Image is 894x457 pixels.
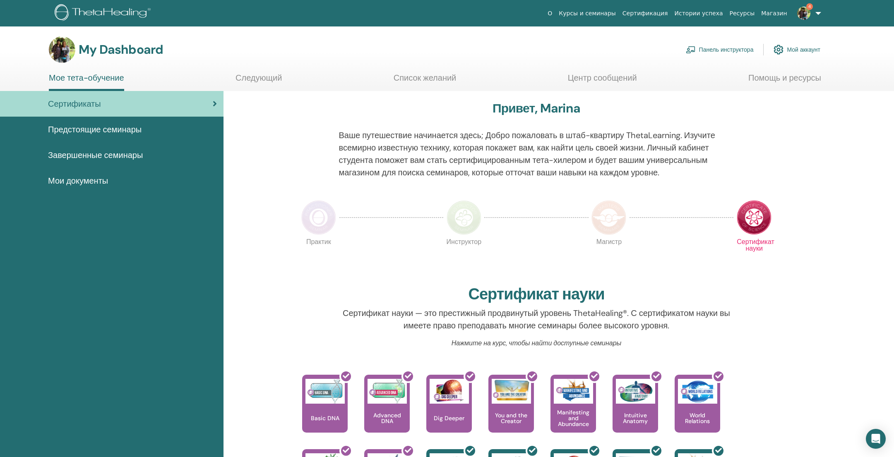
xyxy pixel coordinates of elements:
span: Предстоящие семинары [48,123,142,136]
h3: Привет, Marina [493,101,580,116]
p: Инструктор [447,239,481,273]
p: Сертификат науки — это престижный продвинутый уровень ThetaHealing®. С сертификатом науки вы имее... [339,307,734,332]
img: Advanced DNA [368,379,407,404]
img: Practitioner [301,200,336,235]
a: World Relations World Relations [675,375,720,449]
a: Dig Deeper Dig Deeper [426,375,472,449]
span: Завершенные семинары [48,149,143,161]
img: World Relations [678,379,717,404]
img: chalkboard-teacher.svg [686,46,696,53]
p: Ваше путешествие начинается здесь; Добро пожаловать в штаб-квартиру ThetaLearning. Изучите всемир... [339,129,734,179]
h3: My Dashboard [79,42,163,57]
a: Список желаний [394,73,457,89]
a: Advanced DNA Advanced DNA [364,375,410,449]
a: О [544,6,555,21]
p: World Relations [675,412,720,424]
img: Instructor [447,200,481,235]
img: Master [591,200,626,235]
a: Магазин [758,6,790,21]
a: Панель инструктора [686,41,754,59]
img: Dig Deeper [430,379,469,404]
img: Intuitive Anatomy [616,379,655,404]
a: Курсы и семинары [555,6,619,21]
img: logo.png [55,4,154,23]
h2: Сертификат науки [468,285,604,304]
a: Истории успеха [671,6,726,21]
p: Сертификат науки [737,239,771,273]
div: Open Intercom Messenger [866,429,886,449]
p: Магистр [591,239,626,273]
span: Мои документы [48,175,108,187]
p: Практик [301,239,336,273]
span: Сертификаты [48,98,101,110]
img: cog.svg [774,43,783,57]
a: Мой аккаунт [774,41,820,59]
p: Intuitive Anatomy [613,412,658,424]
img: Certificate of Science [737,200,771,235]
img: default.jpg [797,7,810,20]
img: Basic DNA [305,379,345,404]
img: Manifesting and Abundance [554,379,593,404]
a: Следующий [236,73,282,89]
a: Помощь и ресурсы [748,73,821,89]
a: You and the Creator You and the Creator [488,375,534,449]
img: default.jpg [49,36,75,63]
a: Ресурсы [726,6,758,21]
p: Manifesting and Abundance [550,409,596,427]
a: Центр сообщений [568,73,637,89]
p: You and the Creator [488,412,534,424]
a: Basic DNA Basic DNA [302,375,348,449]
a: Intuitive Anatomy Intuitive Anatomy [613,375,658,449]
a: Мое тета-обучение [49,73,124,91]
p: Нажмите на курс, чтобы найти доступные семинары [339,338,734,348]
p: Dig Deeper [430,415,468,421]
span: 4 [806,3,813,10]
img: You and the Creator [492,379,531,402]
a: Manifesting and Abundance Manifesting and Abundance [550,375,596,449]
p: Advanced DNA [364,412,410,424]
a: Сертификация [619,6,671,21]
